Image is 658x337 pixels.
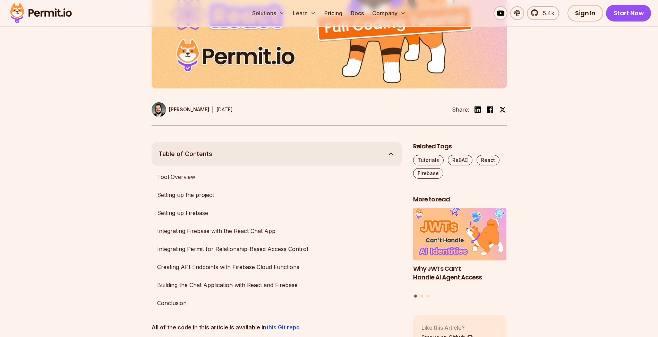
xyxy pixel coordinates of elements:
a: Integrating Permit for Relationship-Based Access Control [152,242,402,256]
a: Building the Chat Application with React and Firebase [152,278,402,292]
a: Conclusion [152,296,402,310]
div: Posts [413,208,507,299]
button: Go to slide 1 [414,295,417,298]
button: Table of Contents [152,142,402,166]
img: Why JWTs Can’t Handle AI Agent Access [413,208,507,260]
h3: Why JWTs Can’t Handle AI Agent Access [413,265,507,282]
button: Go to slide 2 [420,295,423,297]
img: Gabriel L. Manor [152,102,166,117]
a: Why JWTs Can’t Handle AI Agent AccessWhy JWTs Can’t Handle AI Agent Access [413,208,507,290]
a: Setting up the project [152,188,402,202]
h2: More to read [413,195,507,204]
p: [PERSON_NAME] [169,106,209,113]
a: Tutorials [413,155,444,165]
a: 5.4k [527,6,559,20]
p: Like this Article? [421,323,473,332]
a: Creating API Endpoints with Firebase Cloud Functions [152,260,402,274]
time: [DATE] [216,106,233,112]
a: Integrating Firebase with the React Chat App [152,224,402,238]
a: Docs [348,6,367,20]
img: twitter [499,106,506,113]
a: Firebase [413,168,443,179]
button: Company [369,6,409,20]
a: Tool Overview [152,170,402,184]
a: ReBAC [448,155,472,165]
img: Permit logo [7,1,75,25]
a: Setting up Firebase [152,206,402,220]
a: Start Now [606,5,651,21]
button: Learn [290,6,319,20]
a: Sign In [567,5,603,21]
span: Table of Contents [159,149,212,159]
button: Go to slide 3 [426,295,429,297]
a: React [477,155,499,165]
img: facebook [486,105,494,114]
h2: Related Tags [413,142,507,151]
div: | [212,105,214,114]
button: Solutions [249,6,287,20]
li: 1 of 3 [413,208,507,290]
span: 5.4k [539,9,554,17]
a: [PERSON_NAME] [152,102,209,117]
strong: All of the code in this article is available in [152,324,266,331]
img: linkedin [473,105,482,114]
a: Pricing [322,6,345,20]
a: this Git repo [266,324,300,331]
li: Share: [452,105,469,114]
